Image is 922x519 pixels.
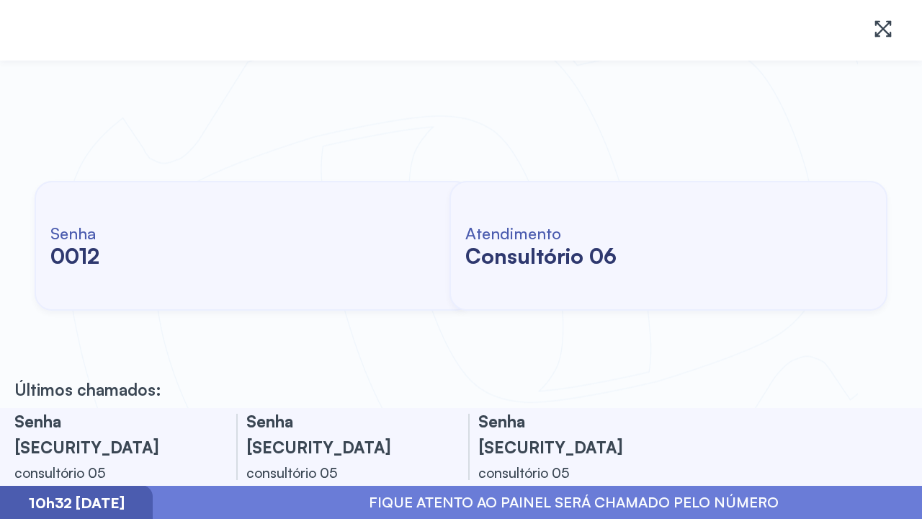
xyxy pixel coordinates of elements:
p: Últimos chamados: [14,379,161,399]
h3: Senha [SECURITY_DATA] [14,408,202,460]
h2: consultório 06 [465,243,617,269]
div: consultório 05 [246,460,434,486]
div: consultório 05 [478,460,666,486]
h6: Atendimento [465,223,617,243]
h2: 0012 [50,243,99,269]
h3: Senha [SECURITY_DATA] [246,408,434,460]
h3: Senha [SECURITY_DATA] [478,408,666,460]
h6: Senha [50,223,99,243]
div: consultório 05 [14,460,202,486]
img: Logotipo do estabelecimento [23,12,184,49]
